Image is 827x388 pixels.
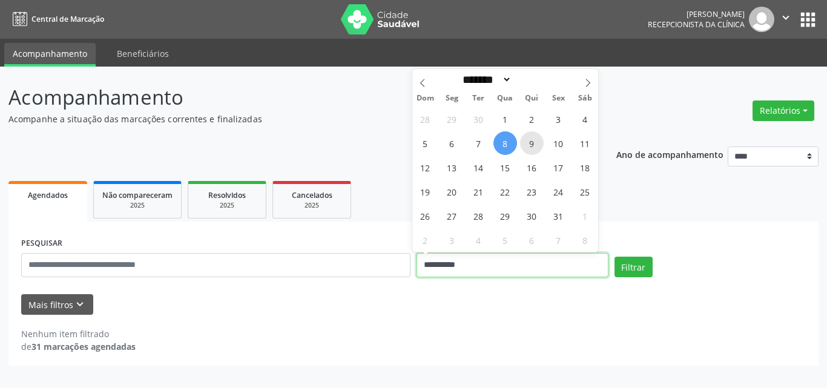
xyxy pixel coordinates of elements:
span: Outubro 13, 2025 [440,156,464,179]
p: Acompanhamento [8,82,576,113]
span: Ter [465,94,492,102]
span: Outubro 5, 2025 [413,131,437,155]
button:  [774,7,797,32]
span: Outubro 22, 2025 [493,180,517,203]
span: Cancelados [292,190,332,200]
span: Qua [492,94,518,102]
span: Outubro 2, 2025 [520,107,544,131]
span: Outubro 11, 2025 [573,131,597,155]
div: 2025 [197,201,257,210]
span: Outubro 29, 2025 [493,204,517,228]
p: Acompanhe a situação das marcações correntes e finalizadas [8,113,576,125]
img: img [749,7,774,32]
strong: 31 marcações agendadas [31,341,136,352]
a: Central de Marcação [8,9,104,29]
span: Setembro 28, 2025 [413,107,437,131]
div: [PERSON_NAME] [648,9,745,19]
span: Outubro 20, 2025 [440,180,464,203]
span: Agendados [28,190,68,200]
p: Ano de acompanhamento [616,146,723,162]
span: Resolvidos [208,190,246,200]
button: Mais filtroskeyboard_arrow_down [21,294,93,315]
span: Outubro 6, 2025 [440,131,464,155]
label: PESQUISAR [21,234,62,253]
a: Acompanhamento [4,43,96,67]
span: Dom [412,94,439,102]
a: Beneficiários [108,43,177,64]
span: Novembro 6, 2025 [520,228,544,252]
span: Novembro 3, 2025 [440,228,464,252]
span: Recepcionista da clínica [648,19,745,30]
div: 2025 [282,201,342,210]
span: Outubro 14, 2025 [467,156,490,179]
span: Outubro 17, 2025 [547,156,570,179]
select: Month [459,73,512,86]
button: Filtrar [614,257,653,277]
span: Outubro 21, 2025 [467,180,490,203]
div: 2025 [102,201,173,210]
span: Outubro 19, 2025 [413,180,437,203]
i:  [779,11,792,24]
span: Outubro 1, 2025 [493,107,517,131]
button: apps [797,9,819,30]
span: Novembro 5, 2025 [493,228,517,252]
span: Central de Marcação [31,14,104,24]
span: Qui [518,94,545,102]
span: Outubro 12, 2025 [413,156,437,179]
span: Outubro 27, 2025 [440,204,464,228]
div: Nenhum item filtrado [21,327,136,340]
span: Novembro 2, 2025 [413,228,437,252]
span: Novembro 7, 2025 [547,228,570,252]
span: Outubro 28, 2025 [467,204,490,228]
span: Outubro 26, 2025 [413,204,437,228]
span: Sáb [572,94,598,102]
span: Outubro 24, 2025 [547,180,570,203]
span: Sex [545,94,572,102]
span: Outubro 15, 2025 [493,156,517,179]
span: Outubro 7, 2025 [467,131,490,155]
span: Outubro 18, 2025 [573,156,597,179]
span: Novembro 1, 2025 [573,204,597,228]
span: Setembro 29, 2025 [440,107,464,131]
span: Não compareceram [102,190,173,200]
span: Setembro 30, 2025 [467,107,490,131]
span: Outubro 30, 2025 [520,204,544,228]
span: Outubro 16, 2025 [520,156,544,179]
span: Outubro 10, 2025 [547,131,570,155]
span: Novembro 4, 2025 [467,228,490,252]
span: Outubro 31, 2025 [547,204,570,228]
span: Outubro 23, 2025 [520,180,544,203]
span: Outubro 9, 2025 [520,131,544,155]
button: Relatórios [753,100,814,121]
span: Outubro 8, 2025 [493,131,517,155]
span: Seg [438,94,465,102]
div: de [21,340,136,353]
span: Outubro 4, 2025 [573,107,597,131]
i: keyboard_arrow_down [73,298,87,311]
span: Outubro 25, 2025 [573,180,597,203]
span: Novembro 8, 2025 [573,228,597,252]
span: Outubro 3, 2025 [547,107,570,131]
input: Year [512,73,552,86]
